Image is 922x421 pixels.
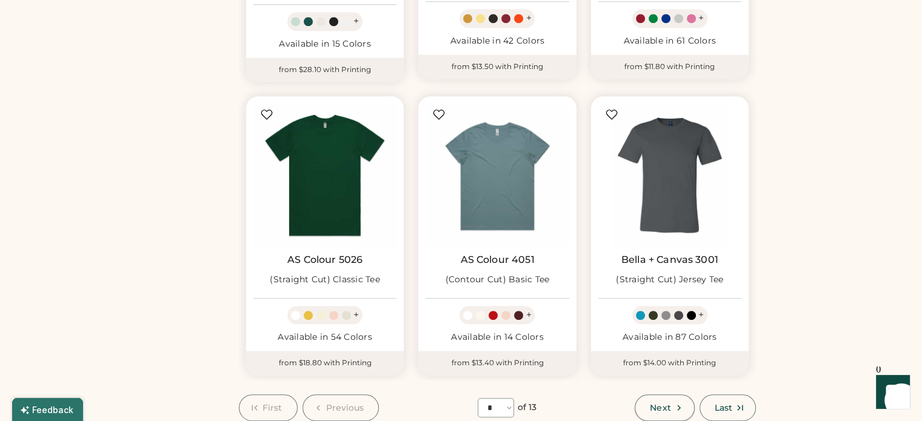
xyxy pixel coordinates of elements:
div: + [526,12,531,25]
div: (Contour Cut) Basic Tee [446,274,550,286]
div: Available in 61 Colors [598,35,741,47]
div: + [353,15,359,28]
button: Previous [302,394,379,421]
div: from $11.80 with Printing [591,55,749,79]
img: AS Colour 5026 (Straight Cut) Classic Tee [253,104,396,247]
span: Next [650,403,670,412]
div: Available in 42 Colors [426,35,569,47]
div: + [698,308,704,322]
div: from $13.50 with Printing [418,55,576,79]
div: from $28.10 with Printing [246,58,404,82]
a: Bella + Canvas 3001 [621,254,718,266]
div: Available in 14 Colors [426,331,569,343]
span: Previous [326,403,364,412]
button: Last [700,394,756,421]
span: Last [715,403,732,412]
div: (Straight Cut) Classic Tee [270,274,380,286]
div: (Straight Cut) Jersey Tee [616,274,723,286]
img: BELLA + CANVAS 3001 (Straight Cut) Jersey Tee [598,104,741,247]
div: Available in 54 Colors [253,331,396,343]
div: Available in 15 Colors [253,38,396,50]
a: AS Colour 5026 [287,254,362,266]
div: + [353,308,359,322]
span: First [262,403,282,412]
div: + [698,12,704,25]
button: First [239,394,298,421]
div: from $13.40 with Printing [418,351,576,375]
button: Next [635,394,694,421]
div: of 13 [518,402,537,414]
a: AS Colour 4051 [460,254,534,266]
div: from $18.80 with Printing [246,351,404,375]
iframe: Front Chat [864,366,917,419]
div: Available in 87 Colors [598,331,741,343]
div: from $14.00 with Printing [591,351,749,375]
div: + [526,308,531,322]
img: AS Colour 4051 (Contour Cut) Basic Tee [426,104,569,247]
